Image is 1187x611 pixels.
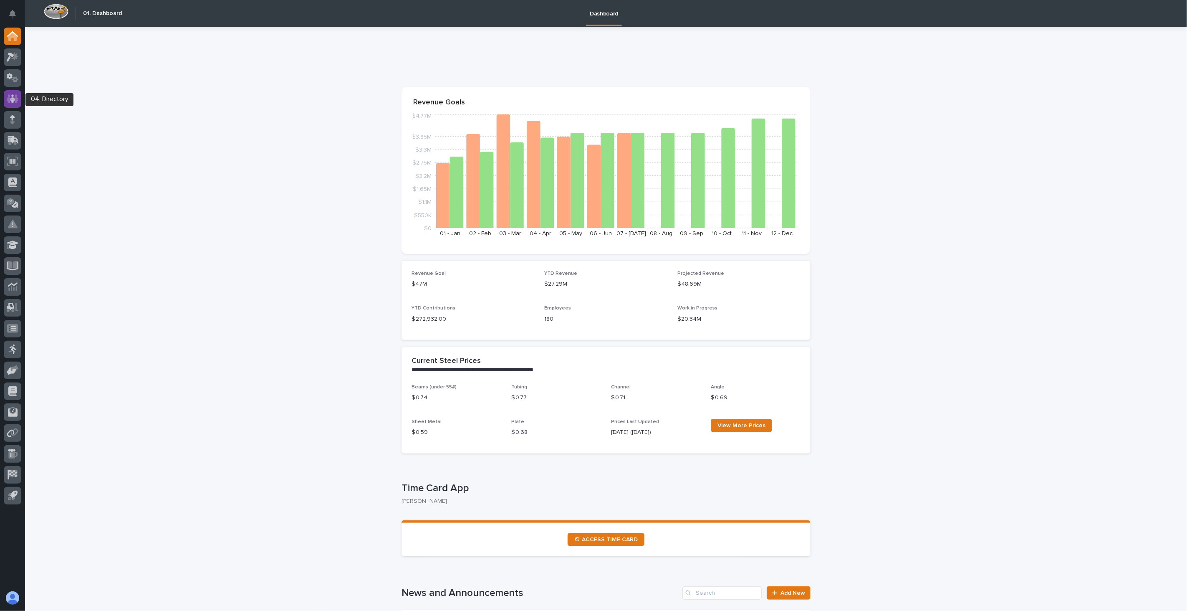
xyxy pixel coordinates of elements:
[412,280,535,289] p: $47M
[413,186,432,192] tspan: $1.65M
[677,280,801,289] p: $48.69M
[611,385,631,390] span: Channel
[771,231,793,236] text: 12 - Dec
[511,419,524,424] span: Plate
[412,357,481,366] h2: Current Steel Prices
[412,428,501,437] p: $ 0.59
[412,134,432,139] tspan: $3.85M
[717,423,765,428] span: View More Prices
[711,419,772,432] a: View More Prices
[590,231,612,236] text: 06 - Jun
[402,482,807,494] p: Time Card App
[511,428,601,437] p: $ 0.68
[780,590,805,596] span: Add New
[611,428,701,437] p: [DATE] ([DATE])
[415,173,432,179] tspan: $2.2M
[545,306,571,311] span: Employees
[511,385,527,390] span: Tubing
[611,419,659,424] span: Prices Last Updated
[402,587,679,599] h1: News and Announcements
[412,271,446,276] span: Revenue Goal
[412,393,501,402] p: $ 0.74
[440,231,460,236] text: 01 - Jan
[499,231,521,236] text: 03 - Mar
[568,533,644,546] a: ⏲ ACCESS TIME CARD
[413,98,799,107] p: Revenue Goals
[415,147,432,153] tspan: $3.3M
[711,385,725,390] span: Angle
[767,586,811,600] a: Add New
[469,231,491,236] text: 02 - Feb
[412,160,432,166] tspan: $2.75M
[712,231,732,236] text: 10 - Oct
[611,393,701,402] p: $ 0.71
[677,271,724,276] span: Projected Revenue
[83,10,122,17] h2: 01. Dashboard
[545,315,668,324] p: 180
[412,113,432,119] tspan: $4.77M
[680,231,703,236] text: 09 - Sep
[711,393,801,402] p: $ 0.69
[545,271,578,276] span: YTD Revenue
[511,393,601,402] p: $ 0.77
[412,306,455,311] span: YTD Contributions
[412,385,457,390] span: Beams (under 55#)
[402,498,804,505] p: [PERSON_NAME]
[559,231,582,236] text: 05 - May
[616,231,646,236] text: 07 - [DATE]
[677,315,801,324] p: $20.34M
[742,231,762,236] text: 11 - Nov
[412,419,442,424] span: Sheet Metal
[545,280,668,289] p: $27.29M
[4,589,21,607] button: users-avatar
[574,537,638,543] span: ⏲ ACCESS TIME CARD
[44,4,68,19] img: Workspace Logo
[530,231,551,236] text: 04 - Apr
[650,231,673,236] text: 08 - Aug
[4,5,21,23] button: Notifications
[412,315,535,324] p: $ 272,932.00
[424,226,432,231] tspan: $0
[677,306,717,311] span: Work in Progress
[10,10,21,23] div: Notifications
[682,586,762,600] input: Search
[414,212,432,218] tspan: $550K
[418,199,432,205] tspan: $1.1M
